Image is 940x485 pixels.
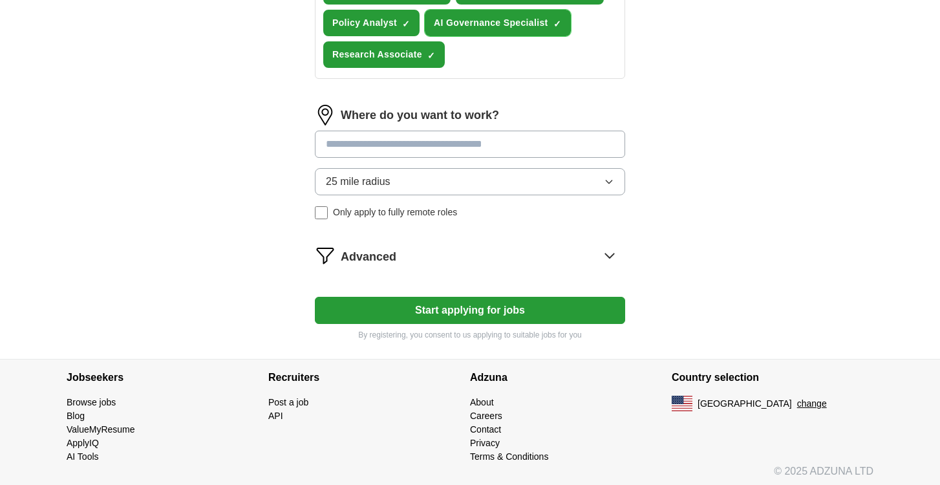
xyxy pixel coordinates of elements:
[67,424,135,435] a: ValueMyResume
[332,16,397,30] span: Policy Analyst
[315,329,625,341] p: By registering, you consent to us applying to suitable jobs for you
[315,245,336,266] img: filter
[315,206,328,219] input: Only apply to fully remote roles
[672,396,692,411] img: US flag
[425,10,570,36] button: AI Governance Specialist✓
[67,438,99,448] a: ApplyIQ
[326,174,390,189] span: 25 mile radius
[434,16,548,30] span: AI Governance Specialist
[470,438,500,448] a: Privacy
[470,424,501,435] a: Contact
[268,397,308,407] a: Post a job
[67,451,99,462] a: AI Tools
[268,411,283,421] a: API
[67,411,85,421] a: Blog
[332,48,422,61] span: Research Associate
[427,50,435,61] span: ✓
[797,397,827,411] button: change
[323,41,445,68] button: Research Associate✓
[67,397,116,407] a: Browse jobs
[315,105,336,125] img: location.png
[698,397,792,411] span: [GEOGRAPHIC_DATA]
[402,19,410,29] span: ✓
[341,248,396,266] span: Advanced
[333,206,457,219] span: Only apply to fully remote roles
[470,411,502,421] a: Careers
[323,10,420,36] button: Policy Analyst✓
[553,19,561,29] span: ✓
[470,451,548,462] a: Terms & Conditions
[315,297,625,324] button: Start applying for jobs
[672,360,873,396] h4: Country selection
[341,107,499,124] label: Where do you want to work?
[315,168,625,195] button: 25 mile radius
[470,397,494,407] a: About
